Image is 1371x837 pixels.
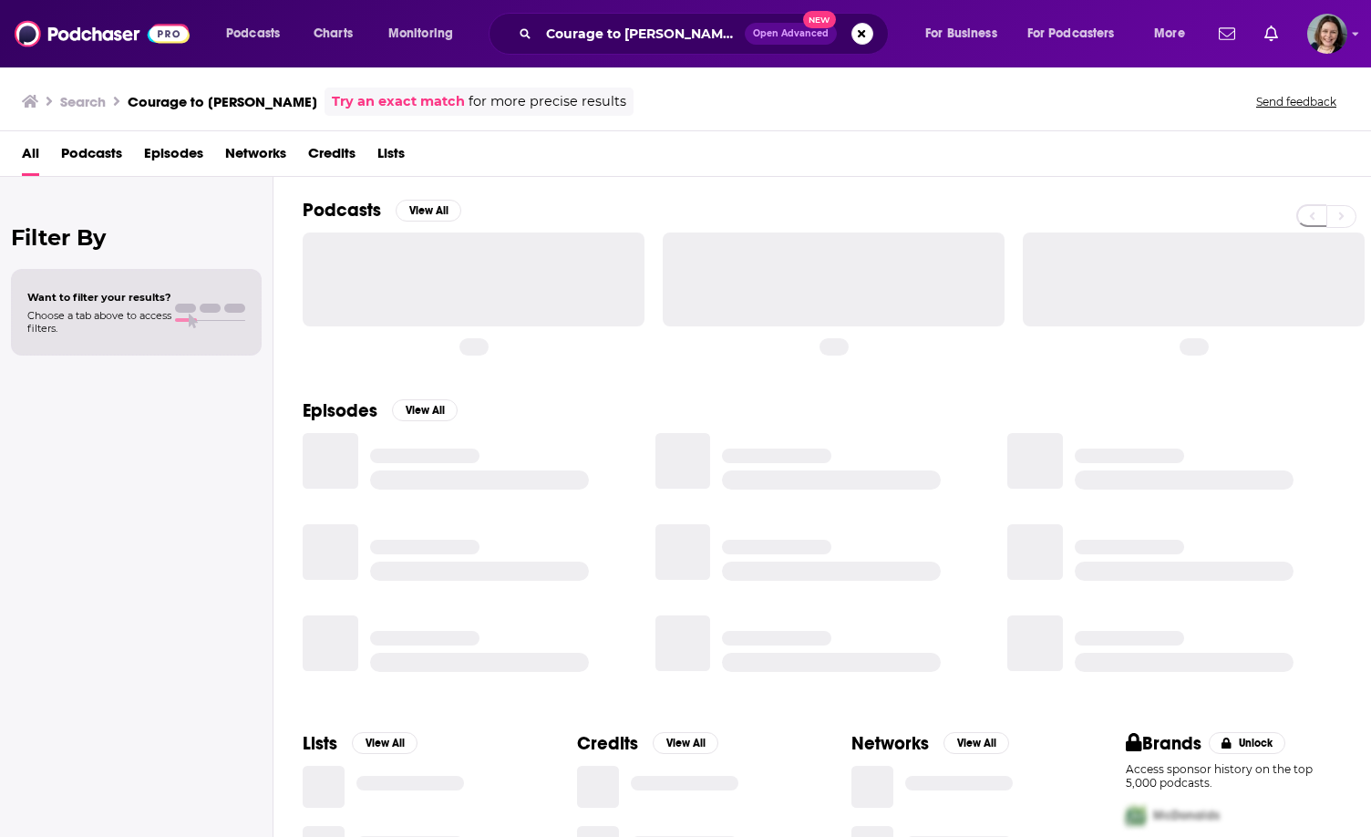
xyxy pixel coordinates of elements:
[22,139,39,176] a: All
[1307,14,1347,54] button: Show profile menu
[225,139,286,176] a: Networks
[1209,732,1286,754] button: Unlock
[577,732,718,755] a: CreditsView All
[1126,732,1201,755] h2: Brands
[1257,18,1285,49] a: Show notifications dropdown
[1211,18,1242,49] a: Show notifications dropdown
[303,732,417,755] a: ListsView All
[377,139,405,176] a: Lists
[653,732,718,754] button: View All
[27,309,171,335] span: Choose a tab above to access filters.
[308,139,356,176] a: Credits
[1307,14,1347,54] img: User Profile
[303,399,377,422] h2: Episodes
[1307,14,1347,54] span: Logged in as micglogovac
[144,139,203,176] a: Episodes
[506,13,906,55] div: Search podcasts, credits, & more...
[1153,808,1220,823] span: McDonalds
[60,93,106,110] h3: Search
[128,93,317,110] h3: Courage to [PERSON_NAME]
[388,21,453,46] span: Monitoring
[1118,797,1153,834] img: First Pro Logo
[851,732,1009,755] a: NetworksView All
[302,19,364,48] a: Charts
[15,16,190,51] img: Podchaser - Follow, Share and Rate Podcasts
[1015,19,1141,48] button: open menu
[27,291,171,304] span: Want to filter your results?
[303,199,381,222] h2: Podcasts
[851,732,929,755] h2: Networks
[213,19,304,48] button: open menu
[396,200,461,222] button: View All
[1154,21,1185,46] span: More
[1141,19,1208,48] button: open menu
[1251,94,1342,109] button: Send feedback
[577,732,638,755] h2: Credits
[303,732,337,755] h2: Lists
[745,23,837,45] button: Open AdvancedNew
[753,29,829,38] span: Open Advanced
[352,732,417,754] button: View All
[1126,762,1342,790] p: Access sponsor history on the top 5,000 podcasts.
[11,224,262,251] h2: Filter By
[303,399,458,422] a: EpisodesView All
[943,732,1009,754] button: View All
[303,199,461,222] a: PodcastsView All
[803,11,836,28] span: New
[61,139,122,176] a: Podcasts
[332,91,465,112] a: Try an exact match
[1027,21,1115,46] span: For Podcasters
[314,21,353,46] span: Charts
[539,19,745,48] input: Search podcasts, credits, & more...
[912,19,1020,48] button: open menu
[392,399,458,421] button: View All
[226,21,280,46] span: Podcasts
[376,19,477,48] button: open menu
[469,91,626,112] span: for more precise results
[925,21,997,46] span: For Business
